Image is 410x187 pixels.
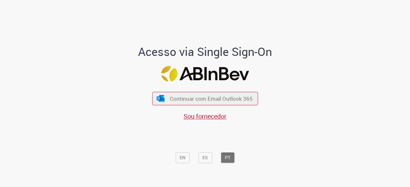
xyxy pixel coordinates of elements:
[152,92,258,105] button: ícone Azure/Microsoft 360 Continuar com Email Outlook 365
[176,152,190,163] button: EN
[198,152,212,163] button: ES
[221,152,234,163] button: PT
[184,112,226,121] a: Sou fornecedor
[170,95,253,102] span: Continuar com Email Outlook 365
[161,66,249,82] img: Logo ABInBev
[116,46,294,58] h1: Acesso via Single Sign-On
[156,95,165,102] img: ícone Azure/Microsoft 360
